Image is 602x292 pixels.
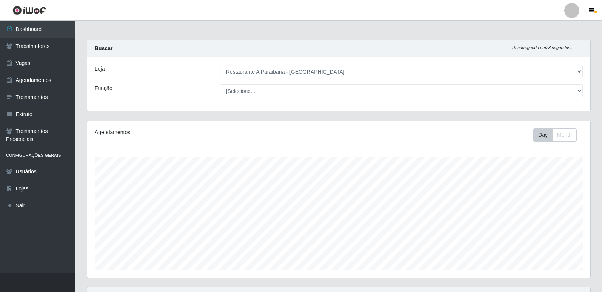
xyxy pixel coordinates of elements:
div: First group [533,128,577,142]
button: Month [552,128,577,142]
strong: Buscar [95,45,112,51]
button: Day [533,128,553,142]
label: Função [95,84,112,92]
i: Recarregando em 28 segundos... [512,45,574,50]
div: Agendamentos [95,128,291,136]
div: Toolbar with button groups [533,128,583,142]
img: CoreUI Logo [12,6,46,15]
label: Loja [95,65,105,73]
